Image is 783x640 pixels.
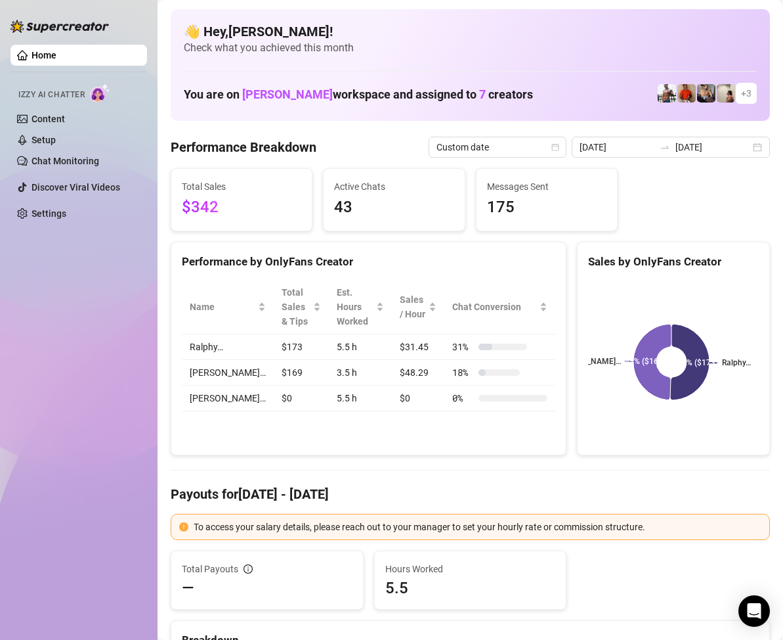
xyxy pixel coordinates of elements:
[171,485,770,503] h4: Payouts for [DATE] - [DATE]
[392,334,445,360] td: $31.45
[182,360,274,386] td: [PERSON_NAME]…
[487,195,606,220] span: 175
[184,22,757,41] h4: 👋 Hey, [PERSON_NAME] !
[182,253,555,271] div: Performance by OnlyFans Creator
[392,360,445,386] td: $48.29
[182,578,194,599] span: —
[400,292,427,321] span: Sales / Hour
[580,140,654,154] input: Start date
[337,285,373,329] div: Est. Hours Worked
[385,578,556,599] span: 5.5
[444,280,555,334] th: Chat Conversion
[194,520,761,534] div: To access your salary details, please reach out to your manager to set your hourly rate or commis...
[90,83,110,103] img: AI Chatter
[741,86,751,101] span: + 3
[452,391,473,405] span: 0 %
[171,138,316,156] h4: Performance Breakdown
[274,386,329,411] td: $0
[282,285,310,329] span: Total Sales & Tips
[184,41,757,55] span: Check what you achieved this month
[182,280,274,334] th: Name
[660,142,670,152] span: to
[392,280,445,334] th: Sales / Hour
[274,334,329,360] td: $173
[11,20,109,33] img: logo-BBDzfeDw.svg
[334,195,454,220] span: 43
[32,182,120,193] a: Discover Viral Videos
[675,140,750,154] input: End date
[658,84,676,103] img: JUSTIN
[697,84,715,103] img: George
[722,358,751,367] text: Ralphy…
[32,50,56,60] a: Home
[32,208,66,219] a: Settings
[182,562,238,576] span: Total Payouts
[32,156,99,166] a: Chat Monitoring
[274,280,329,334] th: Total Sales & Tips
[717,84,735,103] img: Ralphy
[242,87,333,101] span: [PERSON_NAME]
[660,142,670,152] span: swap-right
[329,386,391,411] td: 5.5 h
[184,87,533,102] h1: You are on workspace and assigned to creators
[32,135,56,145] a: Setup
[555,357,621,366] text: [PERSON_NAME]…
[243,564,253,574] span: info-circle
[329,334,391,360] td: 5.5 h
[190,300,255,314] span: Name
[329,360,391,386] td: 3.5 h
[487,179,606,194] span: Messages Sent
[588,253,759,271] div: Sales by OnlyFans Creator
[182,179,301,194] span: Total Sales
[18,89,85,101] span: Izzy AI Chatter
[677,84,696,103] img: Justin
[452,340,473,354] span: 31 %
[452,365,473,380] span: 18 %
[182,195,301,220] span: $342
[179,522,188,532] span: exclamation-circle
[182,334,274,360] td: Ralphy…
[551,143,559,151] span: calendar
[452,300,537,314] span: Chat Conversion
[274,360,329,386] td: $169
[182,386,274,411] td: [PERSON_NAME]…
[479,87,486,101] span: 7
[32,114,65,124] a: Content
[392,386,445,411] td: $0
[334,179,454,194] span: Active Chats
[436,137,559,157] span: Custom date
[738,595,770,627] div: Open Intercom Messenger
[385,562,556,576] span: Hours Worked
